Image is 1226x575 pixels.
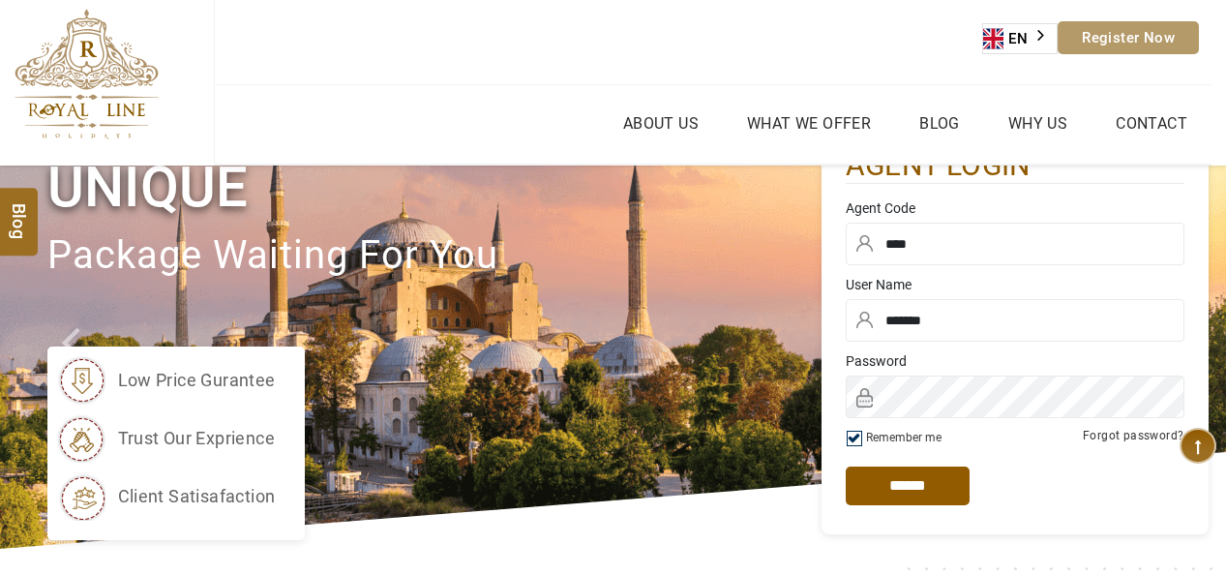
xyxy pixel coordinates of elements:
a: Blog [914,109,965,137]
h2: agent login [846,147,1184,185]
li: client satisafaction [57,472,276,521]
a: Forgot password? [1083,429,1183,442]
a: About Us [618,109,703,137]
label: Remember me [866,431,942,444]
label: User Name [846,275,1184,294]
p: package waiting for you [47,224,822,288]
li: low price gurantee [57,356,276,405]
li: trust our exprience [57,414,276,463]
a: EN [983,24,1057,53]
a: Contact [1111,109,1192,137]
label: Agent Code [846,198,1184,218]
a: Check next image [1165,166,1226,549]
aside: Language selected: English [982,23,1058,54]
label: Password [846,351,1184,371]
a: Check next prev [37,166,98,549]
img: The Royal Line Holidays [15,9,159,139]
span: Blog [7,202,32,219]
a: Why Us [1003,109,1072,137]
a: What we Offer [742,109,876,137]
a: Register Now [1058,21,1199,54]
h1: Unique [47,151,822,224]
div: Language [982,23,1058,54]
